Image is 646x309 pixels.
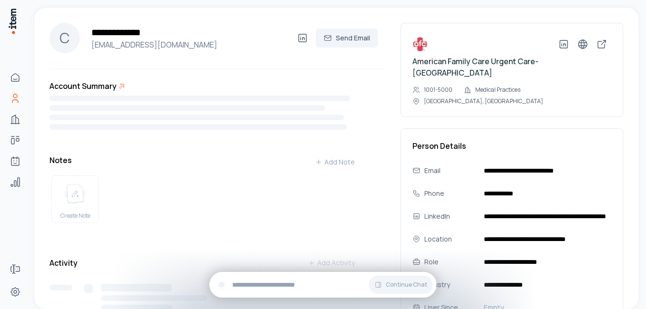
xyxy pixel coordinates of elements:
h3: Activity [49,257,78,269]
div: Add Note [315,157,355,167]
a: Settings [6,282,25,301]
img: Item Brain Logo [8,8,17,35]
a: Deals [6,131,25,150]
div: Continue Chat [209,272,437,298]
button: Add Note [307,153,362,172]
img: American Family Care Urgent Care-Englewood [412,37,428,52]
a: Agents [6,152,25,171]
a: Home [6,68,25,87]
p: 1001-5000 [424,86,452,94]
p: Medical Practices [475,86,520,94]
div: Role [424,257,476,267]
h3: Notes [49,154,72,166]
a: Companies [6,110,25,129]
div: Email [424,165,476,176]
h4: [EMAIL_ADDRESS][DOMAIN_NAME] [88,39,293,50]
div: Location [424,234,476,244]
span: Create Note [60,212,90,220]
h3: Account Summary [49,80,117,92]
a: People [6,89,25,108]
div: C [49,23,80,53]
button: Continue Chat [369,276,433,294]
img: create note [64,183,87,204]
a: Analytics [6,173,25,192]
button: Send Email [316,29,378,48]
h3: Person Details [412,140,611,152]
a: Forms [6,260,25,279]
a: American Family Care Urgent Care-[GEOGRAPHIC_DATA] [412,56,538,78]
span: Continue Chat [386,281,427,289]
div: Phone [424,188,476,199]
div: Industry [424,280,476,290]
p: [GEOGRAPHIC_DATA], [GEOGRAPHIC_DATA] [424,97,543,105]
button: create noteCreate Note [51,175,99,223]
div: LinkedIn [424,211,476,222]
